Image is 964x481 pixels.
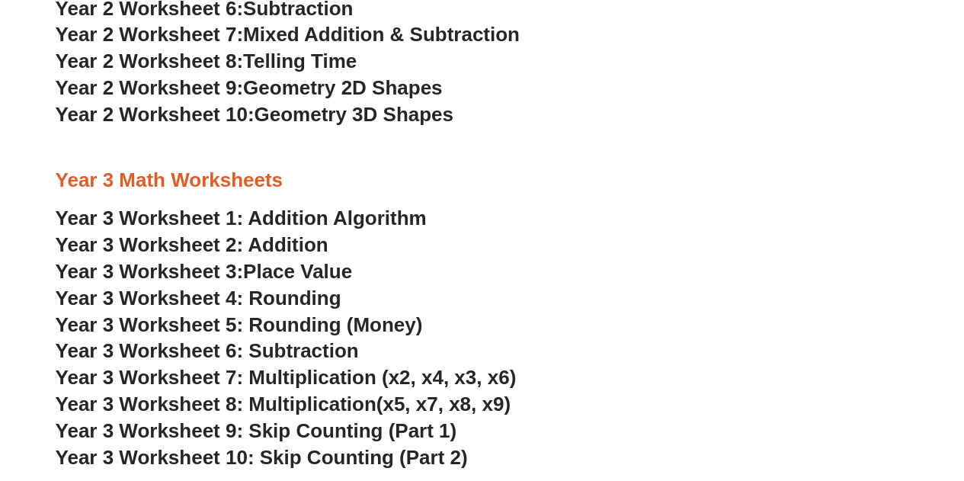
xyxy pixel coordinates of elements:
h3: Year 3 Math Worksheets [56,168,909,194]
a: Year 3 Worksheet 3:Place Value [56,260,353,283]
span: Mixed Addition & Subtraction [243,23,520,46]
span: Year 3 Worksheet 8: Multiplication [56,393,376,415]
a: Year 2 Worksheet 10:Geometry 3D Shapes [56,103,453,126]
a: Year 3 Worksheet 10: Skip Counting (Part 2) [56,446,468,469]
span: Year 2 Worksheet 8: [56,50,244,72]
span: Geometry 3D Shapes [254,103,453,126]
a: Year 3 Worksheet 2: Addition [56,233,328,256]
span: Geometry 2D Shapes [243,76,442,99]
a: Year 2 Worksheet 8:Telling Time [56,50,357,72]
a: Year 3 Worksheet 1: Addition Algorithm [56,207,427,229]
a: Year 3 Worksheet 7: Multiplication (x2, x4, x3, x6) [56,366,517,389]
a: Year 2 Worksheet 7:Mixed Addition & Subtraction [56,23,520,46]
span: Year 2 Worksheet 7: [56,23,244,46]
a: Year 2 Worksheet 9:Geometry 2D Shapes [56,76,443,99]
span: Telling Time [243,50,357,72]
span: Year 2 Worksheet 10: [56,103,255,126]
span: Place Value [243,260,352,283]
a: Year 3 Worksheet 9: Skip Counting (Part 1) [56,419,457,442]
span: (x5, x7, x8, x9) [376,393,511,415]
span: Year 3 Worksheet 3: [56,260,244,283]
a: Year 3 Worksheet 6: Subtraction [56,339,359,362]
span: Year 2 Worksheet 9: [56,76,244,99]
a: Year 3 Worksheet 4: Rounding [56,287,341,309]
iframe: Chat Widget [888,408,964,481]
a: Year 3 Worksheet 5: Rounding (Money) [56,313,423,336]
a: Year 3 Worksheet 8: Multiplication(x5, x7, x8, x9) [56,393,511,415]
